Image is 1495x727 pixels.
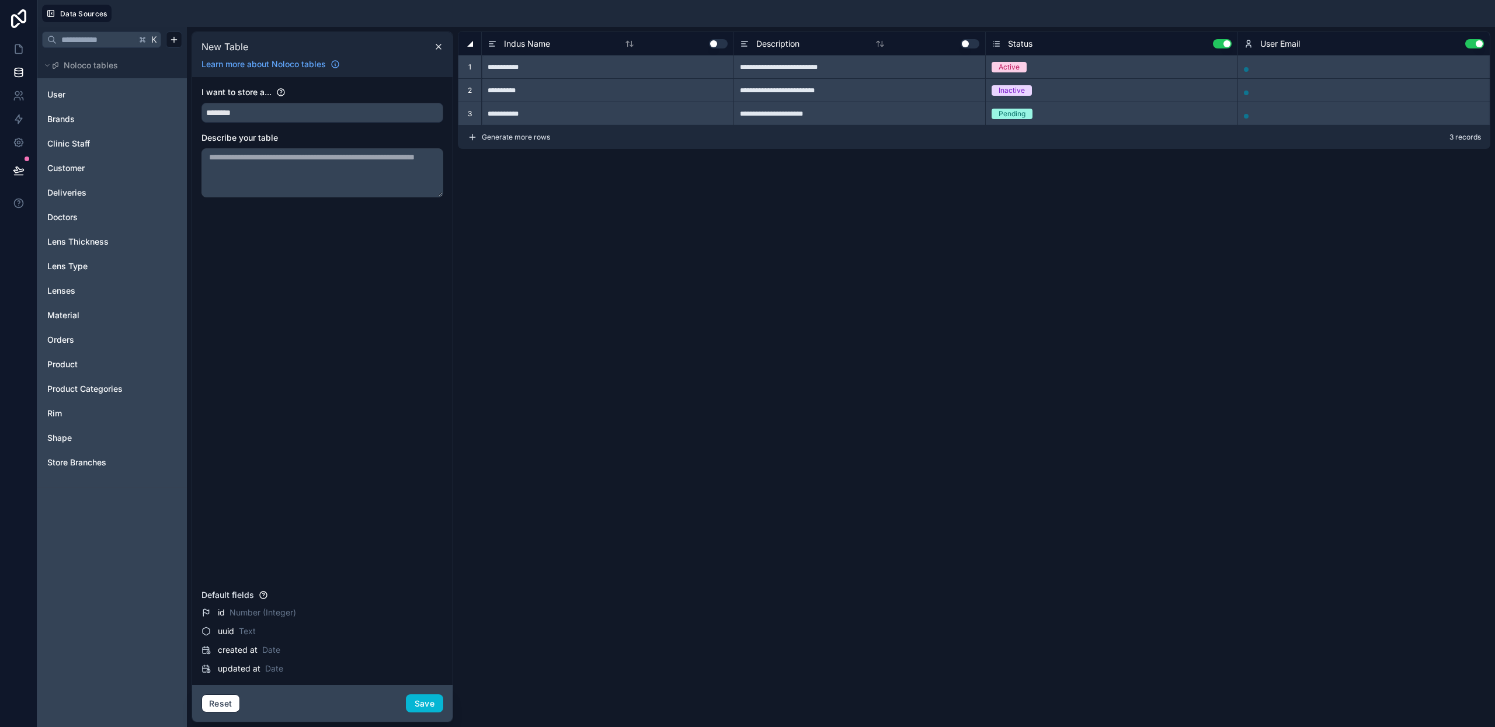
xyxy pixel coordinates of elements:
div: Lens Type [42,257,182,276]
span: Brands [47,113,75,125]
span: Store Branches [47,457,106,468]
div: Orders [42,331,182,349]
span: uuid [218,625,234,637]
div: Brands [42,110,182,128]
span: User [47,89,65,100]
span: User Email [1260,38,1300,50]
span: I want to store a... [201,87,272,97]
div: User [42,85,182,104]
div: Lens Thickness [42,232,182,251]
div: Customer [42,159,182,178]
span: Lens Thickness [47,236,109,248]
span: Clinic Staff [47,138,90,149]
a: Product Categories [47,383,142,395]
span: Number (Integer) [230,607,296,618]
a: Lens Thickness [47,236,142,248]
a: Product [47,359,142,370]
a: Customer [47,162,142,174]
a: Lenses [47,285,142,297]
div: 3 [458,102,481,125]
span: Customer [47,162,85,174]
span: Data Sources [60,9,107,18]
span: created at [218,644,258,656]
span: Default fields [201,590,254,600]
a: Rim [47,408,142,419]
span: Noloco tables [64,60,118,71]
span: Date [262,644,280,656]
div: 2 [458,78,481,102]
button: Generate more rows [468,126,550,148]
span: Status [1008,38,1032,50]
div: Store Branches [42,453,182,472]
span: Orders [47,334,74,346]
span: Describe your table [201,133,278,142]
a: Lens Type [47,260,142,272]
a: Shape [47,432,142,444]
div: Product Categories [42,380,182,398]
span: K [150,36,158,44]
span: Material [47,309,79,321]
a: Brands [47,113,142,125]
a: Learn more about Noloco tables [197,58,345,70]
div: Pending [999,109,1025,119]
span: Date [265,663,283,674]
span: Text [239,625,256,637]
span: New Table [201,40,248,54]
span: Deliveries [47,187,86,199]
div: Deliveries [42,183,182,202]
span: Product Categories [47,383,123,395]
div: Product [42,355,182,374]
a: Clinic Staff [47,138,142,149]
span: Indus Name [504,38,550,50]
div: Clinic Staff [42,134,182,153]
a: Deliveries [47,187,142,199]
a: Orders [47,334,142,346]
button: Noloco tables [42,57,175,74]
button: Data Sources [42,5,112,22]
span: Doctors [47,211,78,223]
div: Doctors [42,208,182,227]
div: Rim [42,404,182,423]
span: Description [756,38,799,50]
a: Material [47,309,142,321]
a: Doctors [47,211,142,223]
span: Learn more about Noloco tables [201,58,326,70]
span: id [218,607,225,618]
span: Generate more rows [482,133,550,142]
div: Shape [42,429,182,447]
span: 3 records [1449,133,1481,142]
div: Inactive [999,85,1025,96]
div: Material [42,306,182,325]
button: Save [406,694,443,713]
span: updated at [218,663,260,674]
a: Store Branches [47,457,142,468]
span: Lens Type [47,260,88,272]
div: Active [999,62,1020,72]
div: Lenses [42,281,182,300]
div: 1 [458,55,481,78]
span: Rim [47,408,62,419]
button: Reset [201,694,240,713]
span: Product [47,359,78,370]
span: Lenses [47,285,75,297]
a: User [47,89,142,100]
span: Shape [47,432,72,444]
